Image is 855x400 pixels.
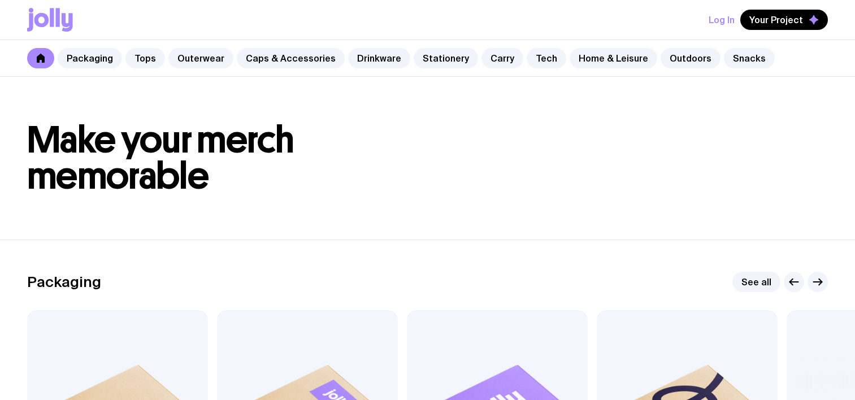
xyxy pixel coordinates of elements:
a: See all [732,272,780,292]
a: Snacks [724,48,775,68]
a: Home & Leisure [570,48,657,68]
a: Outdoors [661,48,721,68]
a: Packaging [58,48,122,68]
a: Caps & Accessories [237,48,345,68]
a: Tops [125,48,165,68]
a: Carry [481,48,523,68]
a: Drinkware [348,48,410,68]
button: Your Project [740,10,828,30]
a: Tech [527,48,566,68]
button: Log In [709,10,735,30]
span: Your Project [749,14,803,25]
span: Make your merch memorable [27,118,294,198]
a: Outerwear [168,48,233,68]
a: Stationery [414,48,478,68]
h2: Packaging [27,273,101,290]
